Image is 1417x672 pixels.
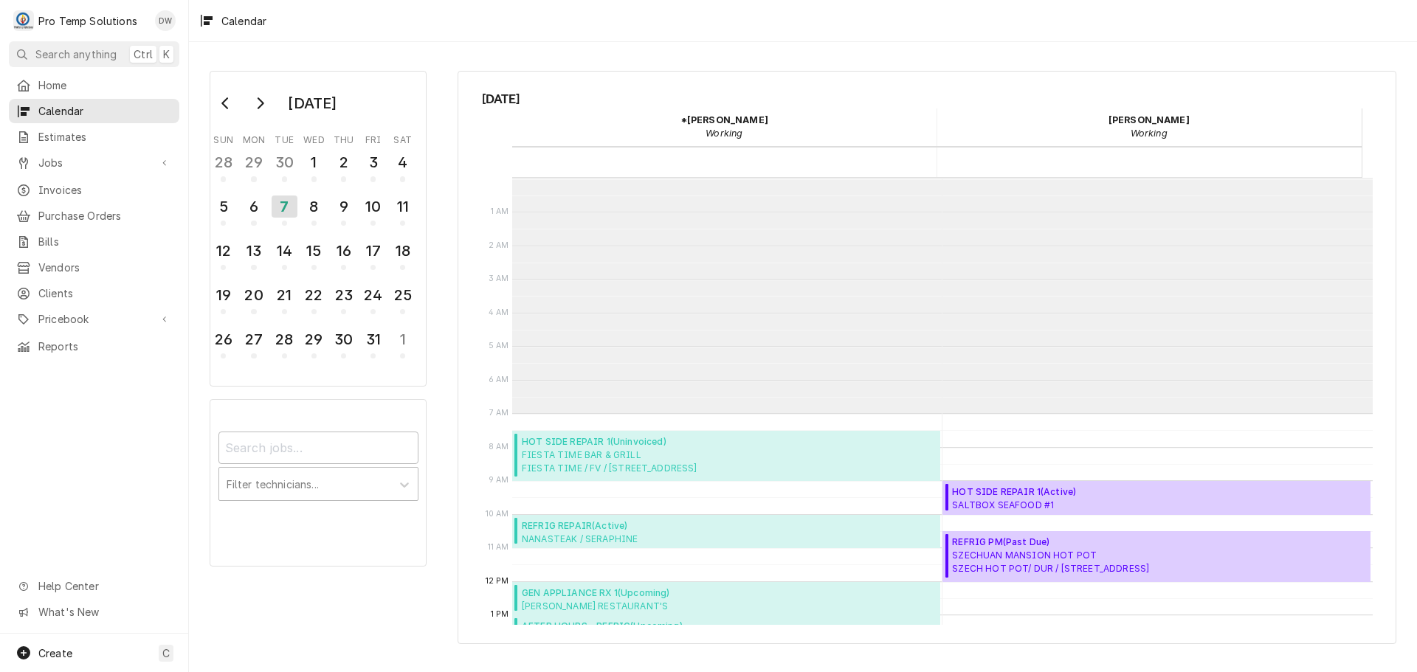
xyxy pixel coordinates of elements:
div: AFTER HOURS - REFRIG(Upcoming)ITALIAN PIZZERIA III / ChHILLITALIAN PIZZERIA III / [GEOGRAPHIC_DAT... [512,615,940,649]
span: 8 AM [485,441,513,453]
span: Reports [38,339,172,354]
div: Calendar Calendar [458,71,1396,644]
span: Purchase Orders [38,208,172,224]
div: P [13,10,34,31]
div: Calendar Day Picker [210,71,427,387]
div: Calendar Filters [218,418,418,516]
span: Home [38,77,172,93]
div: 28 [212,151,235,173]
a: Clients [9,281,179,305]
span: SZECHUAN MANSION HOT POT SZECH HOT POT/ DUR / [STREET_ADDRESS] [952,549,1149,575]
div: [Service] REFRIG PM SZECHUAN MANSION HOT POT SZECH HOT POT/ DUR / 746 9th St, Durham, NC 27705 ID... [942,531,1371,581]
button: Go to previous month [211,91,241,115]
th: Wednesday [299,129,328,147]
span: K [163,46,170,62]
div: Pro Temp Solutions's Avatar [13,10,34,31]
th: Saturday [388,129,418,147]
button: Search anythingCtrlK [9,41,179,67]
div: Calendar Filters [210,399,427,566]
span: 1 PM [487,609,513,620]
div: 2 [332,151,355,173]
div: 1 [303,151,325,173]
div: 13 [242,240,265,262]
div: 20 [242,284,265,306]
div: 17 [362,240,385,262]
span: SALTBOX SEAFOOD #1 SALTBOX #1 / DUR / [STREET_ADDRESS] [952,499,1131,510]
span: Vendors [38,260,172,275]
div: HOT SIDE REPAIR 1(Active)SALTBOX SEAFOOD #1SALTBOX #1 / DUR / [STREET_ADDRESS] [942,481,1371,515]
span: Bills [38,234,172,249]
div: 11 [391,195,414,218]
div: 18 [391,240,414,262]
div: 31 [362,328,385,350]
span: REFRIG PM ( Past Due ) [952,536,1149,549]
em: Working [1131,128,1168,139]
div: 14 [273,240,296,262]
div: 30 [332,328,355,350]
span: Calendar [38,103,172,119]
span: HOT SIDE REPAIR 1 ( Uninvoiced ) [522,435,697,448]
div: REFRIG PM(Past Due)SZECHUAN MANSION HOT POTSZECH HOT POT/ DUR / [STREET_ADDRESS] [942,531,1371,581]
span: [PERSON_NAME] RESTAURANT'S [PERSON_NAME] / DUR / [STREET_ADDRESS] [522,600,719,612]
div: 16 [332,240,355,262]
div: [Service] HOT SIDE REPAIR 1 FIESTA TIME BAR & GRILL FIESTA TIME / FV / 1063 E Broad St, Fuquay-Va... [512,431,940,481]
a: Calendar [9,99,179,123]
span: 7 AM [486,407,513,419]
span: Search anything [35,46,117,62]
div: 1 [391,328,414,350]
a: Go to Jobs [9,150,179,175]
a: Go to What's New [9,600,179,624]
div: 29 [303,328,325,350]
span: Help Center [38,578,170,594]
div: 30 [273,151,296,173]
span: NANASTEAK / SERAPHINE SERAPHINE / DUR / [STREET_ADDRESS][PERSON_NAME] [522,533,772,544]
span: 9 AM [485,474,513,486]
span: Jobs [38,155,150,170]
a: Vendors [9,255,179,280]
div: 29 [242,151,265,173]
div: 21 [273,284,296,306]
button: Go to next month [245,91,275,115]
th: Friday [359,129,388,147]
span: Ctrl [134,46,153,62]
span: REFRIG REPAIR ( Active ) [522,519,772,533]
em: Working [706,128,742,139]
div: 24 [362,284,385,306]
span: Create [38,647,72,659]
a: Go to Help Center [9,574,179,598]
div: REFRIG REPAIR(Active)NANASTEAK / SERAPHINESERAPHINE / DUR / [STREET_ADDRESS][PERSON_NAME] [512,515,940,549]
div: [DATE] [283,91,342,116]
div: *Kevin Williams - Working [512,108,937,145]
a: Estimates [9,125,179,149]
th: Tuesday [269,129,299,147]
span: 10 AM [482,508,513,520]
span: 5 AM [485,340,513,352]
div: Dakota Williams - Working [937,108,1362,145]
div: 27 [242,328,265,350]
span: Estimates [38,129,172,145]
span: 11 AM [484,541,513,553]
span: 4 AM [485,307,513,319]
th: Sunday [209,129,238,147]
span: 6 AM [485,374,513,386]
div: 26 [212,328,235,350]
div: 10 [362,195,385,218]
th: Thursday [329,129,359,147]
span: What's New [38,604,170,620]
div: 25 [391,284,414,306]
strong: [PERSON_NAME] [1109,114,1190,125]
span: 12 PM [482,575,513,587]
span: AFTER HOURS - REFRIG ( Upcoming ) [522,620,824,633]
div: DW [155,10,176,31]
div: 6 [242,195,265,218]
div: GEN APPLIANCE RX 1(Upcoming)[PERSON_NAME] RESTAURANT'S[PERSON_NAME] / DUR / [STREET_ADDRESS] [512,582,940,616]
div: 7 [272,195,297,218]
div: 28 [273,328,296,350]
div: [Service] AFTER HOURS - REFRIG ITALIAN PIZZERIA III / ChHILL ITALIAN PIZZERIA III / ChHILL / 508 ... [512,615,940,649]
div: [Service] GEN APPLIANCE RX 1 LUNA RESTAURANT'S LUNA / DUR / 112 W Main St, Durham, NC 27701 ID: 1... [512,582,940,616]
span: Pricebook [38,311,150,327]
a: Invoices [9,178,179,202]
a: Reports [9,334,179,358]
span: FIESTA TIME BAR & GRILL FIESTA TIME / FV / [STREET_ADDRESS] [522,448,697,475]
div: [Service] REFRIG REPAIR NANASTEAK / SERAPHINE SERAPHINE / DUR / 324 Blackwell St #402, Durham, NC... [512,515,940,549]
